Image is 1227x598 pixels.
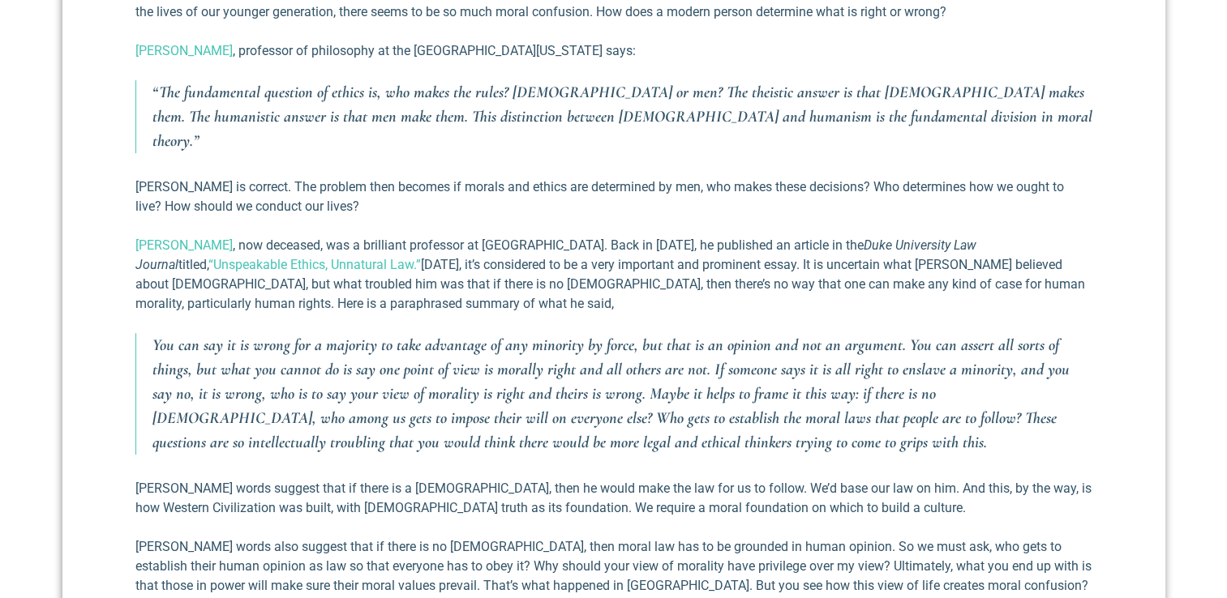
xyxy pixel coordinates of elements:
a: [PERSON_NAME] [135,237,233,253]
p: “The fundamental question of ethics is, who makes the rules? [DEMOGRAPHIC_DATA] or men? The theis... [152,80,1092,153]
p: You can say it is wrong for a majority to take advantage of any minority by force, but that is an... [152,333,1092,455]
p: , professor of philosophy at the [GEOGRAPHIC_DATA][US_STATE] says: [135,41,1092,61]
p: , now deceased, was a brilliant professor at [GEOGRAPHIC_DATA]. Back in [DATE], he published an a... [135,236,1092,314]
em: Duke University Law Journal [135,237,976,272]
p: [PERSON_NAME] words suggest that if there is a [DEMOGRAPHIC_DATA], then he would make the law for... [135,479,1092,518]
a: [PERSON_NAME] [135,43,233,58]
p: [PERSON_NAME] is correct. The problem then becomes if morals and ethics are determined by men, wh... [135,177,1092,216]
a: “Unspeakable Ethics, Unnatural Law.” [208,257,421,272]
